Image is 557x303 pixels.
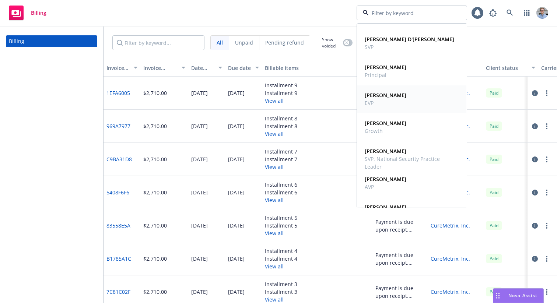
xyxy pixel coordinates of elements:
div: Installment 9 [265,89,297,97]
span: SVP, National Security Practice Leader [365,155,458,170]
span: Growth [365,127,406,135]
a: 969A7977 [106,122,130,130]
div: Installment 7 [265,155,297,163]
button: Invoice amount [140,59,188,77]
a: Billing [6,3,49,23]
input: Filter by keyword [369,9,452,17]
button: Billable items [262,59,372,77]
button: View all [265,97,297,105]
div: [DATE] [228,122,245,130]
a: CureMetrix, Inc. [431,288,470,296]
div: Due date [228,64,251,72]
div: Payment is due upon receipt. Thank you. [375,284,425,300]
div: Payment is due upon receipt. Thank you. [375,251,425,267]
button: View all [265,196,297,204]
button: View all [265,263,297,270]
div: Installment 6 [265,189,297,196]
div: $2,710.00 [143,89,167,97]
img: photo [536,7,548,19]
div: Installment 5 [265,222,297,229]
div: [DATE] [228,189,245,196]
a: 5408F6F6 [106,189,129,196]
div: Installment 3 [265,280,297,288]
strong: [PERSON_NAME] [365,64,406,71]
div: $2,710.00 [143,122,167,130]
div: Invoice amount [143,64,177,72]
span: All [217,39,223,46]
div: Billing [9,35,24,47]
a: 83558E5A [106,222,130,229]
div: Installment 7 [265,148,297,155]
span: Pending refund [265,39,304,46]
div: Client status [486,64,527,72]
strong: [PERSON_NAME] [365,120,406,127]
div: Payment is due upon receipt. Thank you. [375,218,425,233]
div: Date issued [191,64,214,72]
a: 1EFA6005 [106,89,130,97]
strong: [PERSON_NAME] [365,204,406,211]
strong: [PERSON_NAME] [365,176,406,183]
a: CureMetrix, Inc. [431,222,470,229]
span: AVP [365,183,406,191]
div: Installment 8 [265,122,297,130]
div: Billable items [265,64,369,72]
div: [DATE] [228,222,245,229]
a: CureMetrix, Inc. [431,255,470,263]
button: View all [265,229,297,237]
button: View all [265,163,297,171]
a: 7C81C02F [106,288,130,296]
div: $2,710.00 [143,288,167,296]
button: View all [265,130,297,138]
div: Installment 4 [265,255,297,263]
a: B1785A1C [106,255,131,263]
div: [DATE] [191,89,208,97]
div: [DATE] [191,155,208,163]
div: Drag to move [493,289,502,303]
div: [DATE] [191,122,208,130]
button: Nova Assist [493,288,544,303]
div: Installment 6 [265,181,297,189]
div: Paid [486,121,502,131]
div: $2,710.00 [143,189,167,196]
div: $2,710.00 [143,155,167,163]
span: SVP [365,43,454,51]
span: Unpaid [235,39,253,46]
strong: [PERSON_NAME] [365,148,406,155]
div: Paid [486,221,502,230]
div: [DATE] [191,222,208,229]
div: [DATE] [228,255,245,263]
a: Report a Bug [486,6,500,20]
strong: [PERSON_NAME] D'[PERSON_NAME] [365,36,454,43]
a: Switch app [519,6,534,20]
div: Installment 3 [265,288,297,296]
div: [DATE] [228,288,245,296]
div: $2,710.00 [143,222,167,229]
button: Invoice ID [104,59,140,77]
span: Billing [31,10,46,16]
div: Paid [486,188,502,197]
span: Principal [365,71,406,79]
div: Paid [486,287,502,296]
div: Paid [486,254,502,263]
span: Show voided [322,36,340,49]
div: Installment 9 [265,81,297,89]
div: Paid [486,88,502,98]
div: [DATE] [191,189,208,196]
div: [DATE] [228,89,245,97]
strong: [PERSON_NAME] [365,92,406,99]
div: [DATE] [228,155,245,163]
div: [DATE] [191,255,208,263]
button: Date issued [188,59,225,77]
div: Invoice ID [106,64,129,72]
div: Paid [486,155,502,164]
a: Search [502,6,517,20]
div: $2,710.00 [143,255,167,263]
div: Installment 4 [265,247,297,255]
